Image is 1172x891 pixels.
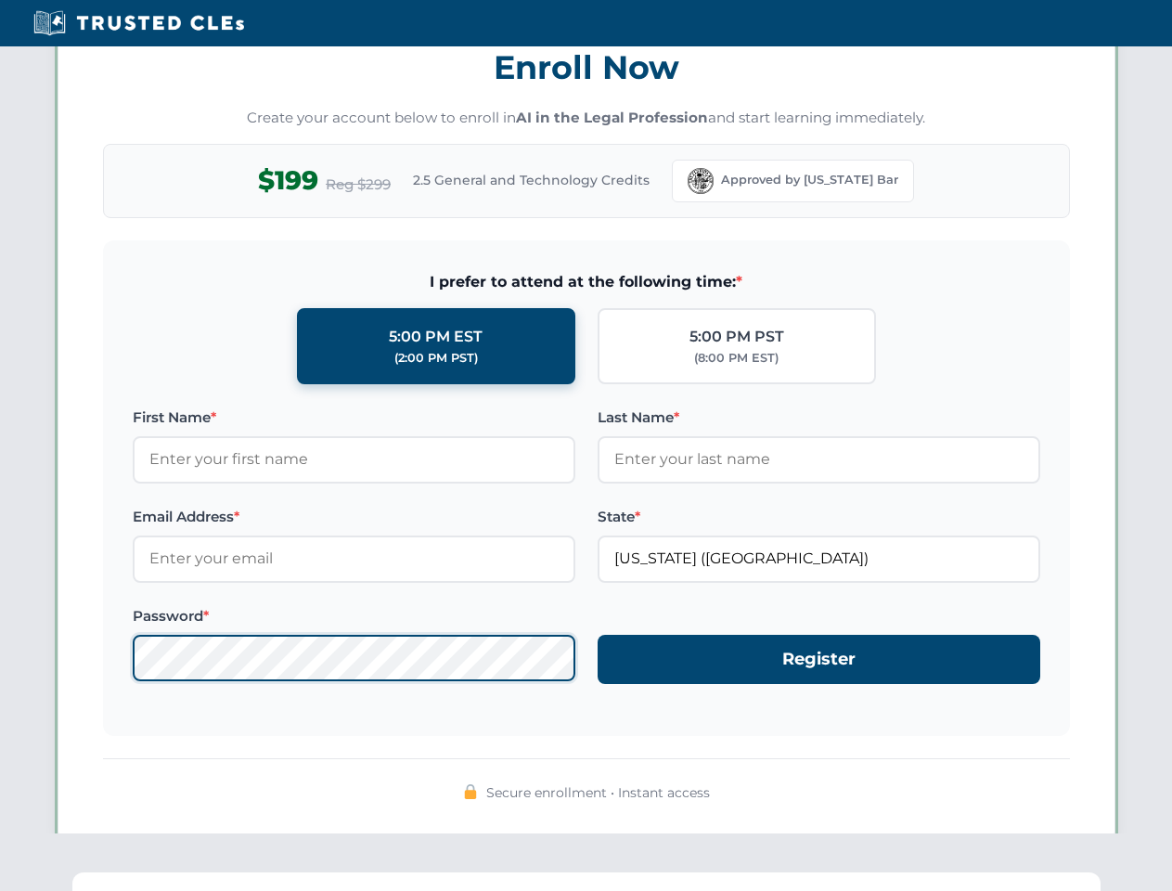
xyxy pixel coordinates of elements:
[598,506,1040,528] label: State
[486,782,710,803] span: Secure enrollment • Instant access
[688,168,714,194] img: Florida Bar
[689,325,784,349] div: 5:00 PM PST
[598,436,1040,483] input: Enter your last name
[103,38,1070,97] h3: Enroll Now
[326,174,391,196] span: Reg $299
[133,605,575,627] label: Password
[394,349,478,368] div: (2:00 PM PST)
[598,536,1040,582] input: Florida (FL)
[133,506,575,528] label: Email Address
[389,325,483,349] div: 5:00 PM EST
[694,349,779,368] div: (8:00 PM EST)
[103,108,1070,129] p: Create your account below to enroll in and start learning immediately.
[721,171,898,189] span: Approved by [US_STATE] Bar
[133,436,575,483] input: Enter your first name
[133,407,575,429] label: First Name
[28,9,250,37] img: Trusted CLEs
[516,109,708,126] strong: AI in the Legal Profession
[413,170,650,190] span: 2.5 General and Technology Credits
[133,270,1040,294] span: I prefer to attend at the following time:
[258,160,318,201] span: $199
[463,784,478,799] img: 🔒
[598,635,1040,684] button: Register
[598,407,1040,429] label: Last Name
[133,536,575,582] input: Enter your email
